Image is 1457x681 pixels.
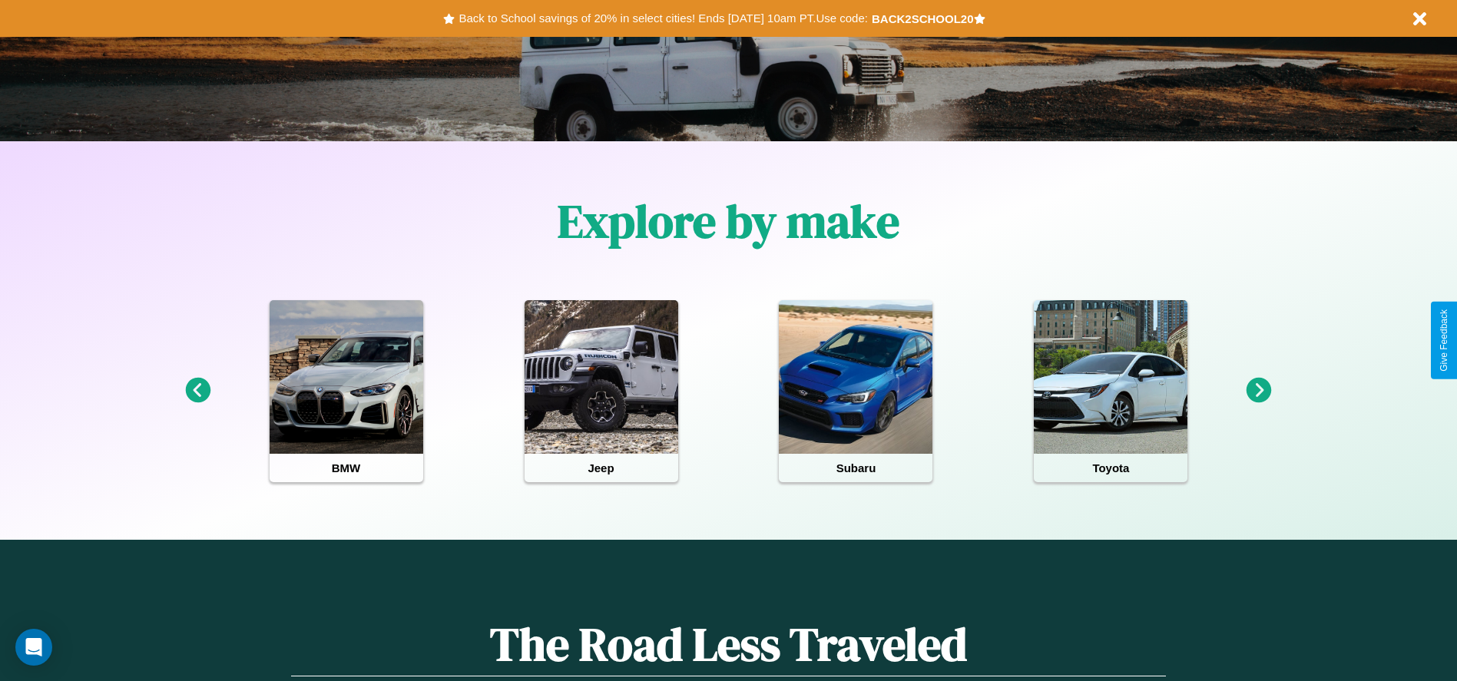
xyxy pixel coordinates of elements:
[779,454,932,482] h4: Subaru
[1439,309,1449,372] div: Give Feedback
[558,190,899,253] h1: Explore by make
[455,8,871,29] button: Back to School savings of 20% in select cities! Ends [DATE] 10am PT.Use code:
[270,454,423,482] h4: BMW
[15,629,52,666] div: Open Intercom Messenger
[525,454,678,482] h4: Jeep
[1034,454,1187,482] h4: Toyota
[872,12,974,25] b: BACK2SCHOOL20
[291,613,1165,676] h1: The Road Less Traveled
